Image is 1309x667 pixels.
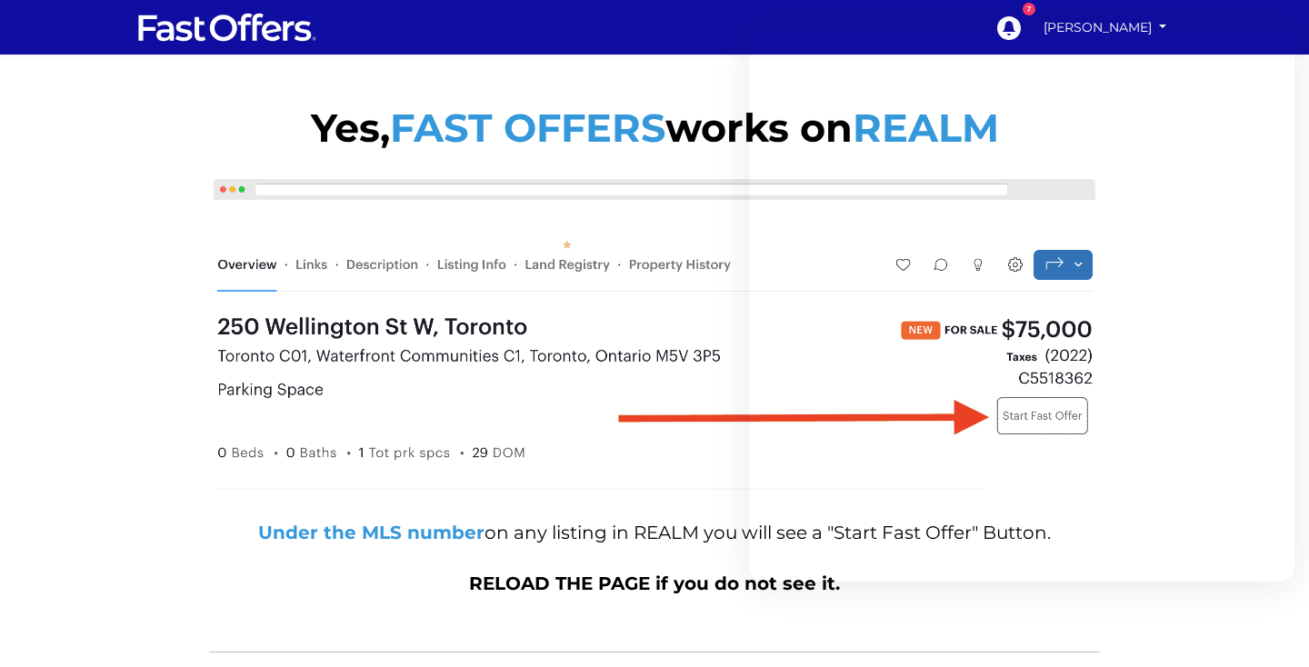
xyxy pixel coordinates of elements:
span: RELOAD THE PAGE if you do not see it. [469,572,840,594]
p: on any listing in REALM you will see a "Start Fast Offer" Button. [209,520,1100,545]
a: [PERSON_NAME] [1037,12,1173,44]
iframe: Customerly Messenger Launcher [1240,596,1294,651]
strong: Under the MLS number [258,522,485,543]
p: Yes, works on [209,101,1100,155]
iframe: Customerly Messenger [749,29,1294,582]
a: 7 [988,7,1028,47]
span: FAST OFFERS [390,104,665,152]
div: 7 [1023,3,1035,15]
